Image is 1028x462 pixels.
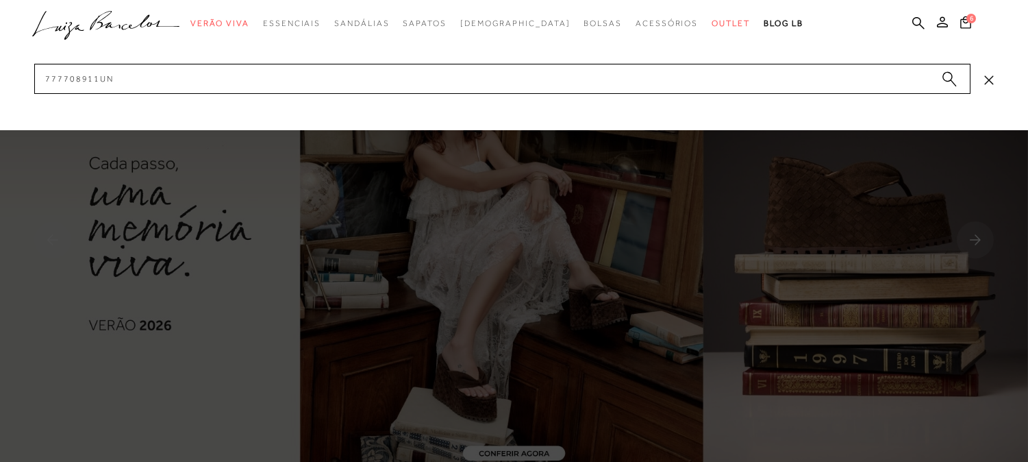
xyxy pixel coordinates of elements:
span: Essenciais [263,19,321,28]
a: categoryNavScreenReaderText [334,11,389,36]
span: [DEMOGRAPHIC_DATA] [460,19,571,28]
button: 6 [956,15,975,34]
a: categoryNavScreenReaderText [584,11,622,36]
a: noSubCategoriesText [460,11,571,36]
input: Buscar. [34,64,970,94]
a: BLOG LB [764,11,803,36]
a: categoryNavScreenReaderText [636,11,698,36]
span: Bolsas [584,19,622,28]
span: BLOG LB [764,19,803,28]
span: Sapatos [403,19,446,28]
span: 6 [966,14,976,23]
a: categoryNavScreenReaderText [263,11,321,36]
a: categoryNavScreenReaderText [190,11,249,36]
span: Outlet [712,19,750,28]
span: Verão Viva [190,19,249,28]
span: Sandálias [334,19,389,28]
a: categoryNavScreenReaderText [712,11,750,36]
a: categoryNavScreenReaderText [403,11,446,36]
span: Acessórios [636,19,698,28]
